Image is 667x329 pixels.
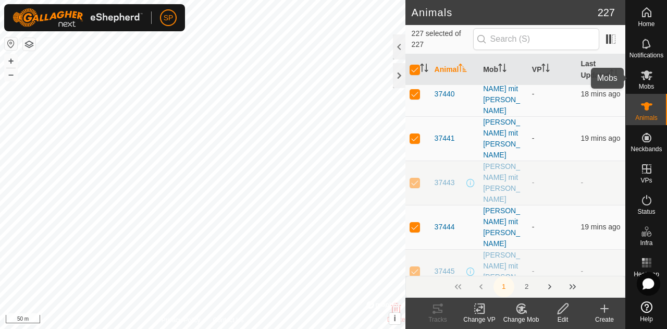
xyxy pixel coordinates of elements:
[417,315,459,324] div: Tracks
[412,6,598,19] h2: Animals
[5,68,17,81] button: –
[483,205,524,249] div: [PERSON_NAME] mit [PERSON_NAME]
[5,38,17,50] button: Reset Map
[637,209,655,215] span: Status
[500,315,542,324] div: Change Mob
[479,54,528,86] th: Mob
[435,222,455,233] span: 37444
[162,315,201,325] a: Privacy Policy
[580,178,583,187] span: -
[435,266,455,277] span: 37445
[580,223,620,231] span: 15 Aug 2025, 1:26 pm
[483,72,524,116] div: [PERSON_NAME] mit [PERSON_NAME]
[483,250,524,294] div: [PERSON_NAME] mit [PERSON_NAME]
[539,276,560,297] button: Next Page
[164,13,174,23] span: SP
[542,315,584,324] div: Edit
[634,271,659,277] span: Heatmap
[639,83,654,90] span: Mobs
[635,115,658,121] span: Animals
[483,161,524,205] div: [PERSON_NAME] mit [PERSON_NAME]
[435,133,455,144] span: 37441
[580,90,620,98] span: 15 Aug 2025, 1:27 pm
[631,146,662,152] span: Neckbands
[528,54,577,86] th: VP
[626,297,667,326] a: Help
[532,223,535,231] app-display-virtual-paddock-transition: -
[213,315,243,325] a: Contact Us
[532,134,535,142] app-display-virtual-paddock-transition: -
[580,267,583,275] span: -
[13,8,143,27] img: Gallagher Logo
[562,276,583,297] button: Last Page
[430,54,479,86] th: Animal
[498,65,507,74] p-sorticon: Activate to sort
[629,52,663,58] span: Notifications
[584,315,625,324] div: Create
[576,54,625,86] th: Last Updated
[580,134,620,142] span: 15 Aug 2025, 1:26 pm
[638,21,654,27] span: Home
[532,90,535,98] app-display-virtual-paddock-transition: -
[483,117,524,161] div: [PERSON_NAME] mit [PERSON_NAME]
[516,276,537,297] button: 2
[389,313,401,324] button: i
[459,65,467,74] p-sorticon: Activate to sort
[493,276,514,297] button: 1
[640,177,652,184] span: VPs
[459,315,500,324] div: Change VP
[610,71,618,79] p-sorticon: Activate to sort
[412,28,473,50] span: 227 selected of 227
[541,65,550,74] p-sorticon: Activate to sort
[420,65,428,74] p-sorticon: Activate to sort
[393,314,396,323] span: i
[435,177,455,188] span: 37443
[473,28,599,50] input: Search (S)
[5,55,17,67] button: +
[532,178,535,187] app-display-virtual-paddock-transition: -
[640,240,652,246] span: Infra
[598,5,615,20] span: 227
[435,89,455,100] span: 37440
[532,267,535,275] app-display-virtual-paddock-transition: -
[640,316,653,322] span: Help
[23,38,35,51] button: Map Layers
